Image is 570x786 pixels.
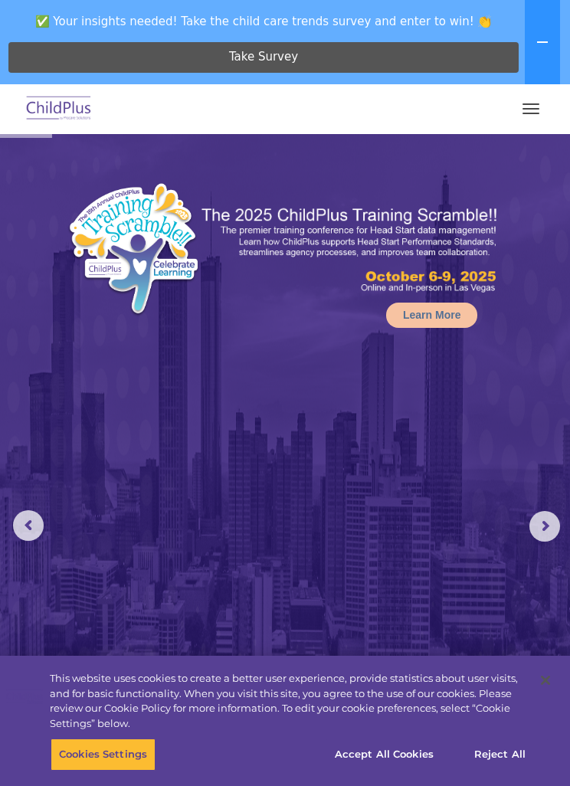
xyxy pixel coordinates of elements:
[51,739,156,771] button: Cookies Settings
[245,152,310,163] span: Phone number
[229,44,298,70] span: Take Survey
[529,663,562,697] button: Close
[23,91,95,127] img: ChildPlus by Procare Solutions
[386,303,477,328] a: Learn More
[452,739,548,771] button: Reject All
[8,42,519,73] a: Take Survey
[50,671,529,731] div: This website uses cookies to create a better user experience, provide statistics about user visit...
[6,6,522,36] span: ✅ Your insights needed! Take the child care trends survey and enter to win! 👏
[245,89,292,100] span: Last name
[326,739,442,771] button: Accept All Cookies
